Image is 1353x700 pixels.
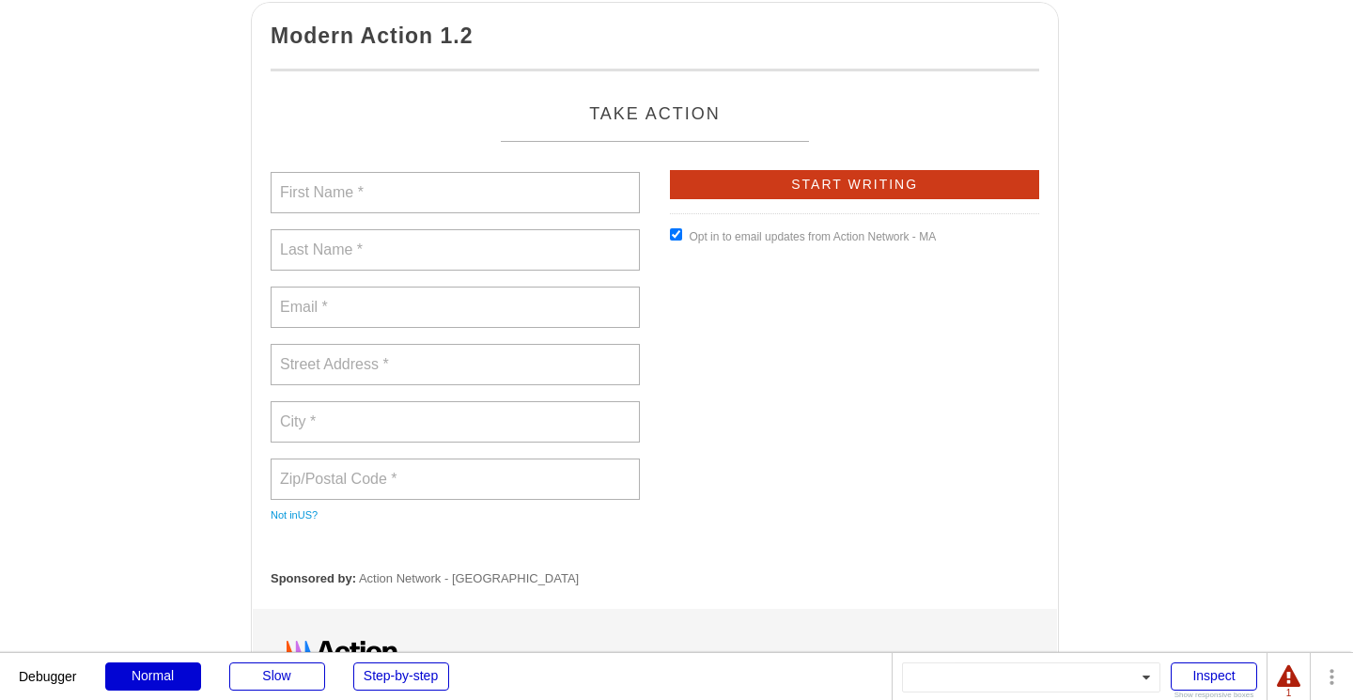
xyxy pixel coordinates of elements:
img: Action Network [271,641,443,684]
input: Street Address * [271,344,640,385]
a: Not in ? [271,501,318,529]
div: Slow [229,662,325,691]
input: City * [271,401,640,443]
div: Step-by-step [353,662,449,691]
strong: Sponsored by: [271,571,356,585]
input: Last Name * [271,229,640,271]
h4: Take Action [271,100,1039,156]
span: US [298,509,312,521]
a: Action Network - [GEOGRAPHIC_DATA] [359,571,579,585]
h2: Modern Action 1.2 [271,22,1039,71]
label: Opt in to email updates from Action Network - MA [670,228,936,246]
input: First Name * [271,172,640,213]
div: 1 [1277,689,1300,698]
input: Start Writing [670,170,1039,199]
div: Show responsive boxes [1171,692,1257,699]
input: Zip/Postal Code * [271,459,640,500]
div: Debugger [19,653,77,683]
input: Email * [271,287,640,328]
div: Normal [105,662,201,691]
input: Opt in to email updates from Action Network - MA [670,228,682,241]
div: Inspect [1171,662,1257,691]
